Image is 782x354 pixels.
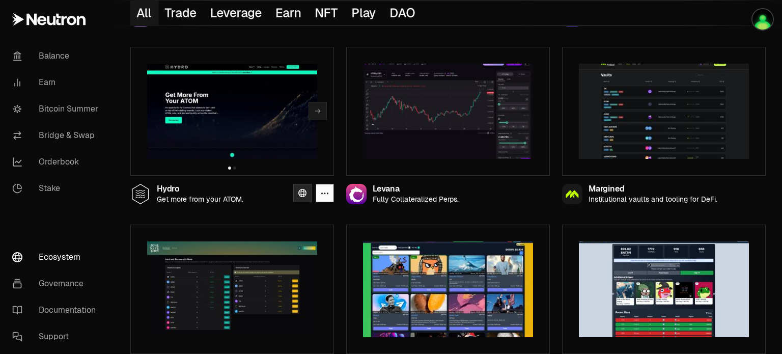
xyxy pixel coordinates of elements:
img: NFA.zone preview image [363,241,533,337]
button: Trade [159,1,204,25]
img: Gigatronek [752,9,773,30]
button: Play [345,1,383,25]
a: Support [4,323,110,350]
button: Leverage [204,1,269,25]
p: Institutional vaults and tooling for DeFi. [589,195,717,204]
img: NGMI.zone preview image [579,241,749,337]
a: Stake [4,175,110,202]
button: Earn [269,1,309,25]
div: Margined [589,185,717,194]
a: Bridge & Swap [4,122,110,149]
button: All [130,1,159,25]
a: Orderbook [4,149,110,175]
button: NFT [309,1,346,25]
a: Balance [4,43,110,69]
p: Fully Collateralized Perps. [373,195,459,204]
a: Earn [4,69,110,96]
a: Bitcoin Summer [4,96,110,122]
img: Margined preview image [579,64,749,159]
a: Governance [4,270,110,297]
p: Get more from your ATOM. [157,195,243,204]
a: Ecosystem [4,244,110,270]
img: Hydro preview image [147,64,317,159]
div: Hydro [157,185,243,194]
img: Neve preview image [147,241,317,337]
a: Documentation [4,297,110,323]
img: Levana preview image [363,64,533,159]
button: DAO [383,1,423,25]
div: Levana [373,185,459,194]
